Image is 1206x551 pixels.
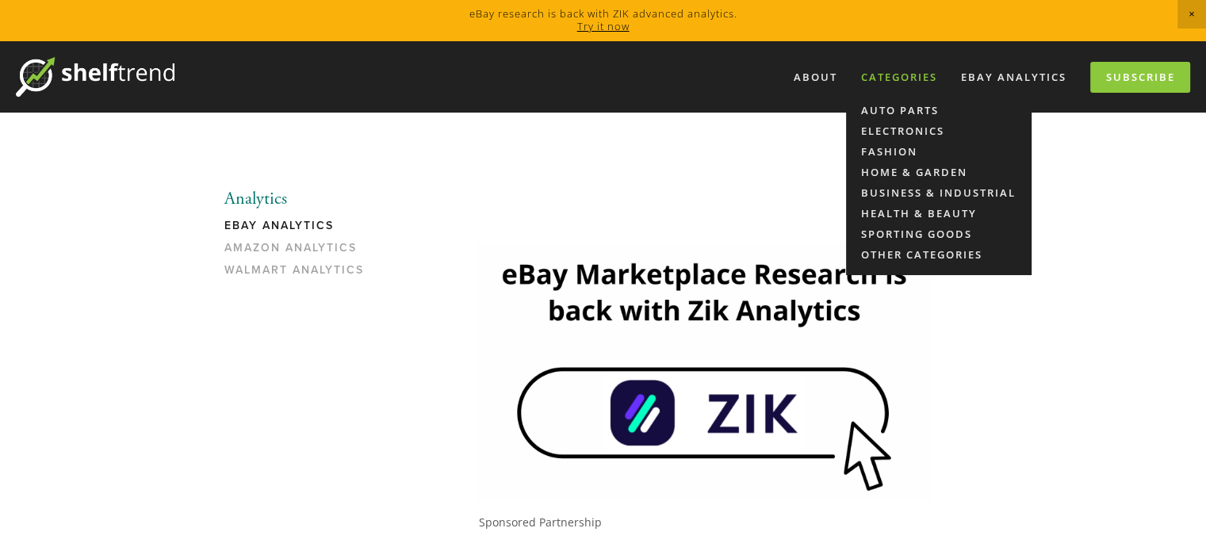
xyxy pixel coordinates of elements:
[846,121,1032,141] a: Electronics
[846,203,1032,224] a: Health & Beauty
[1090,62,1190,93] a: Subscribe
[846,244,1032,265] a: Other Categories
[577,19,630,33] a: Try it now
[224,263,376,285] a: Walmart Analytics
[16,57,174,97] img: ShelfTrend
[224,241,376,263] a: Amazon Analytics
[783,64,848,90] a: About
[951,64,1077,90] a: eBay Analytics
[475,243,933,500] img: Zik Analytics Sponsored Ad
[846,162,1032,182] a: Home & Garden
[846,100,1032,121] a: Auto Parts
[479,515,933,530] p: Sponsored Partnership
[851,64,948,90] div: Categories
[224,219,376,241] a: eBay Analytics
[846,224,1032,244] a: Sporting Goods
[846,182,1032,203] a: Business & Industrial
[846,141,1032,162] a: Fashion
[224,189,376,209] li: Analytics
